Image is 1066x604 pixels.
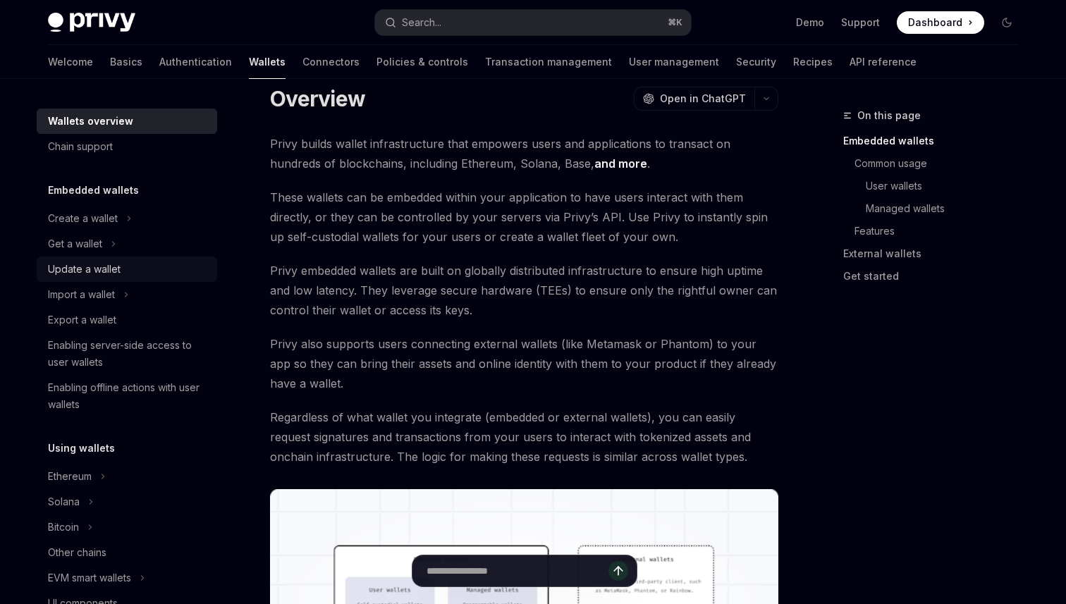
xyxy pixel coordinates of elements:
[37,109,217,134] a: Wallets overview
[995,11,1018,34] button: Toggle dark mode
[37,333,217,375] a: Enabling server-side access to user wallets
[48,210,118,227] div: Create a wallet
[796,16,824,30] a: Demo
[866,197,1029,220] a: Managed wallets
[48,235,102,252] div: Get a wallet
[37,257,217,282] a: Update a wallet
[843,130,1029,152] a: Embedded wallets
[857,107,921,124] span: On this page
[866,175,1029,197] a: User wallets
[37,540,217,565] a: Other chains
[485,45,612,79] a: Transaction management
[302,45,360,79] a: Connectors
[402,14,441,31] div: Search...
[159,45,232,79] a: Authentication
[48,286,115,303] div: Import a wallet
[37,134,217,159] a: Chain support
[843,265,1029,288] a: Get started
[793,45,833,79] a: Recipes
[48,493,80,510] div: Solana
[375,10,691,35] button: Search...⌘K
[843,242,1029,265] a: External wallets
[594,156,647,171] a: and more
[48,379,209,413] div: Enabling offline actions with user wallets
[110,45,142,79] a: Basics
[48,440,115,457] h5: Using wallets
[249,45,286,79] a: Wallets
[897,11,984,34] a: Dashboard
[48,312,116,328] div: Export a wallet
[660,92,746,106] span: Open in ChatGPT
[629,45,719,79] a: User management
[48,337,209,371] div: Enabling server-side access to user wallets
[270,134,778,173] span: Privy builds wallet infrastructure that empowers users and applications to transact on hundreds o...
[270,187,778,247] span: These wallets can be embedded within your application to have users interact with them directly, ...
[850,45,917,79] a: API reference
[841,16,880,30] a: Support
[270,86,365,111] h1: Overview
[854,152,1029,175] a: Common usage
[48,569,131,586] div: EVM smart wallets
[48,519,79,536] div: Bitcoin
[37,375,217,417] a: Enabling offline actions with user wallets
[854,220,1029,242] a: Features
[376,45,468,79] a: Policies & controls
[48,13,135,32] img: dark logo
[48,182,139,199] h5: Embedded wallets
[270,334,778,393] span: Privy also supports users connecting external wallets (like Metamask or Phantom) to your app so t...
[37,307,217,333] a: Export a wallet
[668,17,682,28] span: ⌘ K
[634,87,754,111] button: Open in ChatGPT
[736,45,776,79] a: Security
[908,16,962,30] span: Dashboard
[48,468,92,485] div: Ethereum
[48,544,106,561] div: Other chains
[48,45,93,79] a: Welcome
[270,261,778,320] span: Privy embedded wallets are built on globally distributed infrastructure to ensure high uptime and...
[48,261,121,278] div: Update a wallet
[270,407,778,467] span: Regardless of what wallet you integrate (embedded or external wallets), you can easily request si...
[48,113,133,130] div: Wallets overview
[608,561,628,581] button: Send message
[48,138,113,155] div: Chain support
